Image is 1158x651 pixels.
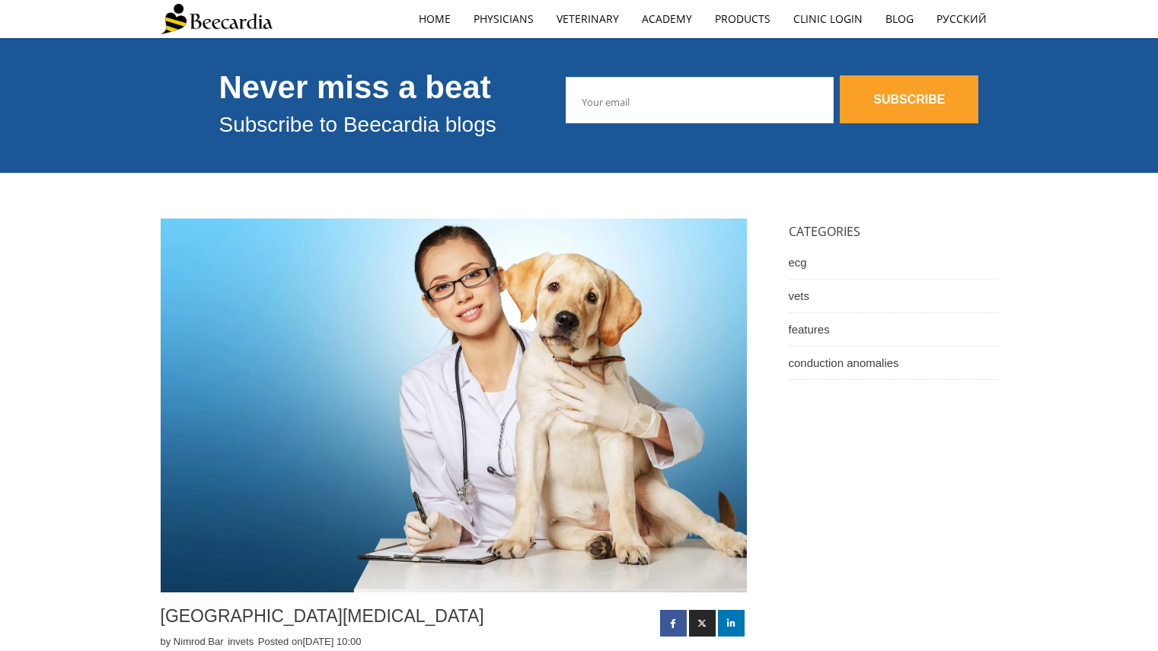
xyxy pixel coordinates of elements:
a: home [407,2,462,37]
a: Nimrod Bar [174,635,224,649]
span: Posted on [258,636,362,647]
img: Beecardia [161,4,273,34]
a: Products [703,2,782,37]
p: [DATE] 10:00 [302,635,361,649]
a: SUBSCRIBE [840,75,978,123]
span: Subscribe to Beecardia blogs [219,113,496,136]
a: Physicians [462,2,545,37]
a: Veterinary [545,2,630,37]
input: Your email [566,77,834,123]
a: Blog [874,2,925,37]
span: by [161,636,227,647]
a: features [789,313,998,346]
a: Academy [630,2,703,37]
a: vets [789,279,998,313]
a: conduction anomalies [789,346,998,380]
span: CATEGORIES [789,223,860,240]
h1: [GEOGRAPHIC_DATA][MEDICAL_DATA] [161,606,652,627]
a: ecg [789,246,998,279]
a: vets [235,635,254,649]
span: Never miss a beat [219,69,491,105]
a: Clinic Login [782,2,874,37]
span: in [228,636,257,647]
img: Veterinary ECG Library [161,219,747,592]
a: Русский [925,2,998,37]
